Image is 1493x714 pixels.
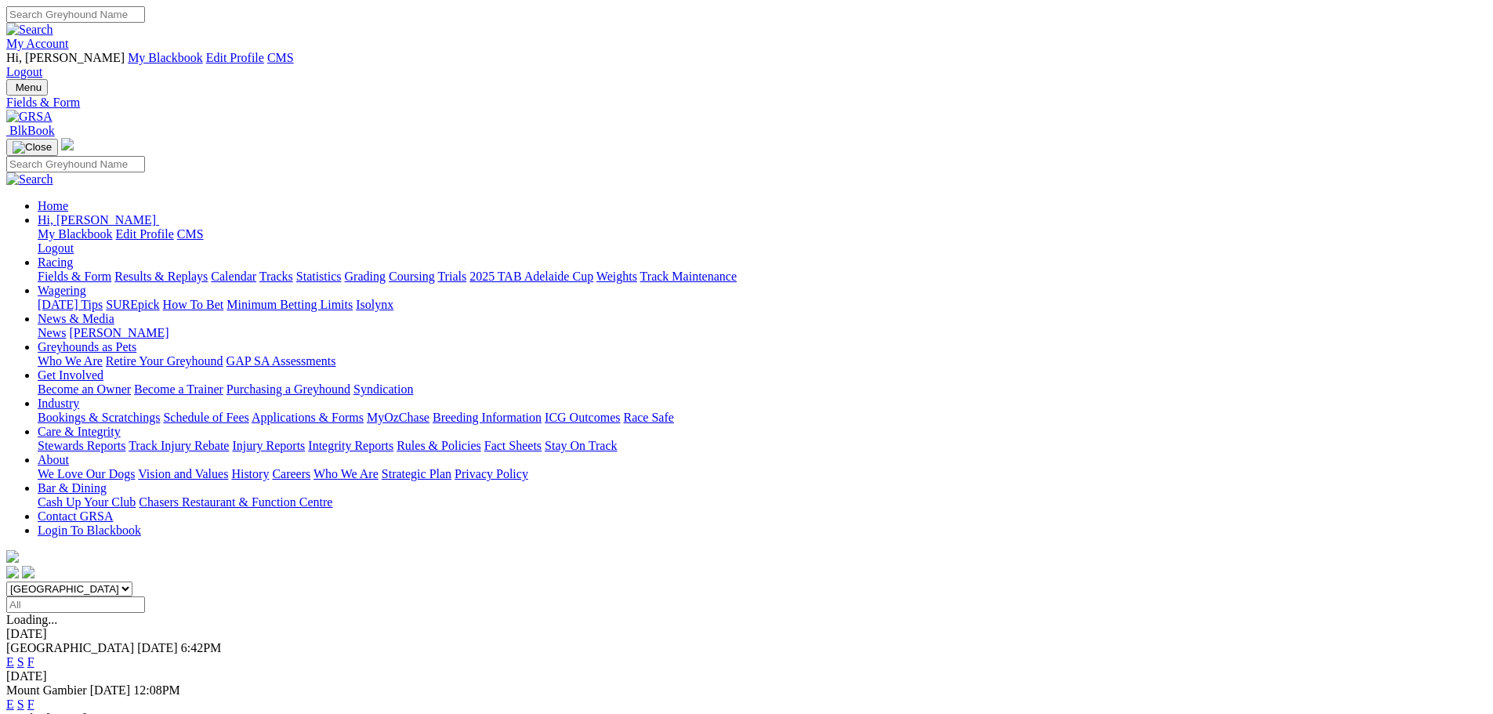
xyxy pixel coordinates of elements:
[272,467,310,480] a: Careers
[345,270,386,283] a: Grading
[226,382,350,396] a: Purchasing a Greyhound
[267,51,294,64] a: CMS
[27,698,34,711] a: F
[433,411,542,424] a: Breeding Information
[38,382,131,396] a: Become an Owner
[469,270,593,283] a: 2025 TAB Adelaide Cup
[6,96,1487,110] a: Fields & Form
[545,439,617,452] a: Stay On Track
[6,655,14,669] a: E
[296,270,342,283] a: Statistics
[38,495,136,509] a: Cash Up Your Club
[163,298,224,311] a: How To Bet
[38,298,1487,312] div: Wagering
[38,326,1487,340] div: News & Media
[38,199,68,212] a: Home
[38,509,113,523] a: Contact GRSA
[38,256,73,269] a: Racing
[232,439,305,452] a: Injury Reports
[38,227,113,241] a: My Blackbook
[356,298,393,311] a: Isolynx
[138,467,228,480] a: Vision and Values
[139,495,332,509] a: Chasers Restaurant & Function Centre
[38,453,69,466] a: About
[6,627,1487,641] div: [DATE]
[134,382,223,396] a: Become a Trainer
[17,655,24,669] a: S
[38,270,1487,284] div: Racing
[27,655,34,669] a: F
[13,141,52,154] img: Close
[38,524,141,537] a: Login To Blackbook
[437,270,466,283] a: Trials
[596,270,637,283] a: Weights
[6,566,19,578] img: facebook.svg
[106,354,223,368] a: Retire Your Greyhound
[9,124,55,137] span: BlkBook
[38,439,1487,453] div: Care & Integrity
[17,698,24,711] a: S
[38,411,1487,425] div: Industry
[6,23,53,37] img: Search
[38,382,1487,397] div: Get Involved
[367,411,429,424] a: MyOzChase
[6,550,19,563] img: logo-grsa-white.png
[259,270,293,283] a: Tracks
[38,368,103,382] a: Get Involved
[455,467,528,480] a: Privacy Policy
[38,340,136,353] a: Greyhounds as Pets
[226,298,353,311] a: Minimum Betting Limits
[252,411,364,424] a: Applications & Forms
[6,51,125,64] span: Hi, [PERSON_NAME]
[211,270,256,283] a: Calendar
[484,439,542,452] a: Fact Sheets
[308,439,393,452] a: Integrity Reports
[6,124,55,137] a: BlkBook
[22,566,34,578] img: twitter.svg
[38,326,66,339] a: News
[106,298,159,311] a: SUREpick
[623,411,673,424] a: Race Safe
[6,698,14,711] a: E
[206,51,264,64] a: Edit Profile
[38,227,1487,256] div: Hi, [PERSON_NAME]
[397,439,481,452] a: Rules & Policies
[6,6,145,23] input: Search
[163,411,248,424] a: Schedule of Fees
[69,326,169,339] a: [PERSON_NAME]
[38,397,79,410] a: Industry
[6,65,42,78] a: Logout
[90,683,131,697] span: [DATE]
[38,425,121,438] a: Care & Integrity
[6,641,134,654] span: [GEOGRAPHIC_DATA]
[353,382,413,396] a: Syndication
[382,467,451,480] a: Strategic Plan
[61,138,74,150] img: logo-grsa-white.png
[177,227,204,241] a: CMS
[38,354,1487,368] div: Greyhounds as Pets
[6,613,57,626] span: Loading...
[38,481,107,495] a: Bar & Dining
[6,172,53,187] img: Search
[137,641,178,654] span: [DATE]
[6,51,1487,79] div: My Account
[38,312,114,325] a: News & Media
[6,683,87,697] span: Mount Gambier
[6,669,1487,683] div: [DATE]
[313,467,379,480] a: Who We Are
[38,270,111,283] a: Fields & Form
[38,467,135,480] a: We Love Our Dogs
[38,439,125,452] a: Stewards Reports
[16,82,42,93] span: Menu
[640,270,737,283] a: Track Maintenance
[38,467,1487,481] div: About
[6,79,48,96] button: Toggle navigation
[38,354,103,368] a: Who We Are
[389,270,435,283] a: Coursing
[38,241,74,255] a: Logout
[6,37,69,50] a: My Account
[128,51,203,64] a: My Blackbook
[38,495,1487,509] div: Bar & Dining
[38,298,103,311] a: [DATE] Tips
